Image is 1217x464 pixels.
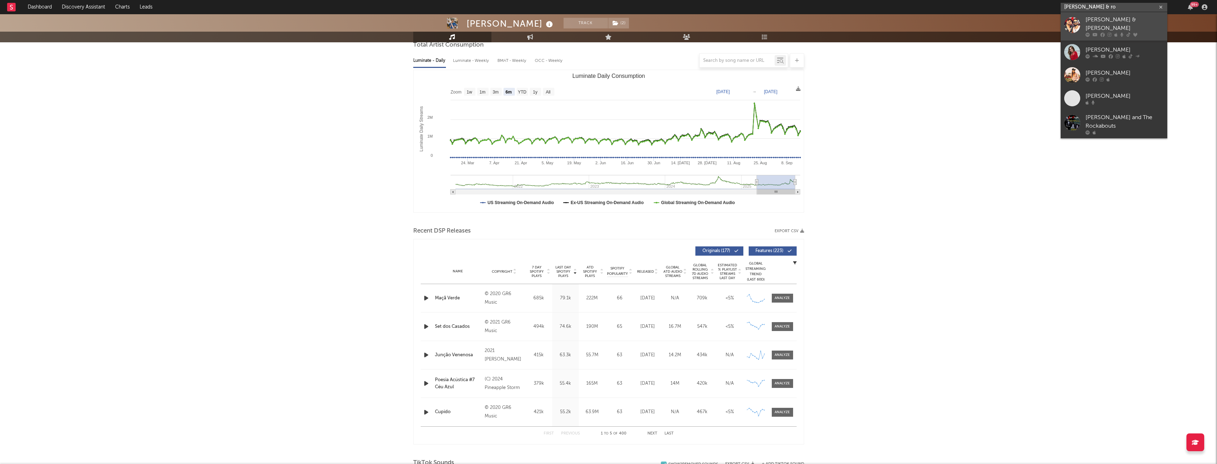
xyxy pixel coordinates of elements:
text: All [545,90,550,95]
text: 1m [479,90,485,95]
svg: Luminate Daily Consumption [414,70,804,212]
div: 685k [527,295,550,302]
text: 19. May [567,161,581,165]
div: 421k [527,409,550,416]
div: 14M [663,380,687,387]
text: 6m [505,90,511,95]
text: → [752,89,756,94]
div: 379k [527,380,550,387]
text: 3m [492,90,499,95]
button: Last [664,432,674,436]
text: Global Streaming On-Demand Audio [661,200,735,205]
div: 1 5 400 [594,430,633,438]
button: Previous [561,432,580,436]
text: 16. Jun [621,161,634,165]
div: 63.9M [581,409,604,416]
div: N/A [718,352,742,359]
div: [PERSON_NAME] and The Rockabouts [1086,113,1164,130]
a: [PERSON_NAME] [1061,87,1167,110]
text: [DATE] [716,89,730,94]
span: Recent DSP Releases [413,227,471,235]
div: 2021 [PERSON_NAME] [485,347,523,364]
a: Poesia Acústica #7 Céu Azul [435,377,481,390]
div: 222M [581,295,604,302]
a: Junção Venenosa [435,352,481,359]
button: Export CSV [775,229,804,233]
a: [PERSON_NAME] [1061,64,1167,87]
div: 420k [690,380,714,387]
div: (C) 2024 Pineapple Storm [485,375,523,392]
text: [DATE] [764,89,777,94]
div: 66 [607,295,632,302]
a: [PERSON_NAME] & [PERSON_NAME] [1061,12,1167,41]
div: [PERSON_NAME] & [PERSON_NAME] [1086,16,1164,33]
div: 63 [607,380,632,387]
div: Set dos Casados [435,323,481,330]
div: 63 [607,352,632,359]
text: 8. Sep [781,161,792,165]
div: © 2020 GR6 Music [485,404,523,421]
text: US Streaming On-Demand Audio [488,200,554,205]
div: [PERSON_NAME] [1086,69,1164,77]
span: ( 2 ) [608,18,629,28]
text: YTD [518,90,526,95]
button: Next [647,432,657,436]
text: 14. [DATE] [671,161,690,165]
text: Ex-US Streaming On-Demand Audio [570,200,643,205]
div: Global Streaming Trend (Last 60D) [745,261,766,282]
button: Features(223) [749,246,797,256]
span: ATD Spotify Plays [581,265,599,278]
div: © 2020 GR6 Music [485,290,523,307]
div: Name [435,269,481,274]
text: Luminate Daily Consumption [572,73,645,79]
text: 1y [533,90,537,95]
a: Maçã Verde [435,295,481,302]
text: 0 [430,153,432,158]
span: Spotify Popularity [607,266,628,277]
button: (2) [608,18,629,28]
div: N/A [663,409,687,416]
text: 2. Jun [595,161,606,165]
span: Estimated % Playlist Streams Last Day [718,263,737,280]
div: 415k [527,352,550,359]
span: Released [637,270,654,274]
div: [PERSON_NAME] [467,18,555,30]
text: 30. Jun [647,161,660,165]
div: [DATE] [636,409,659,416]
div: 547k [690,323,714,330]
div: © 2021 GR6 Music [485,318,523,335]
span: Features ( 223 ) [753,249,786,253]
div: 74.6k [554,323,577,330]
span: Total Artist Consumption [413,41,484,49]
div: 494k [527,323,550,330]
div: 65 [607,323,632,330]
div: 99 + [1190,2,1199,7]
div: 16.7M [663,323,687,330]
div: 190M [581,323,604,330]
div: N/A [663,295,687,302]
div: <5% [718,409,742,416]
div: [DATE] [636,323,659,330]
div: 55.7M [581,352,604,359]
text: 7. Apr [489,161,499,165]
text: 11. Aug [727,161,740,165]
div: 165M [581,380,604,387]
div: 434k [690,352,714,359]
div: 63 [607,409,632,416]
button: 99+ [1188,4,1193,10]
button: Originals(177) [695,246,743,256]
button: Track [564,18,608,28]
div: [PERSON_NAME] [1086,46,1164,54]
text: 21. Apr [515,161,527,165]
span: of [613,432,618,435]
a: [PERSON_NAME] [1061,41,1167,64]
div: [PERSON_NAME] [1086,92,1164,100]
div: 709k [690,295,714,302]
div: <5% [718,295,742,302]
text: 5. May [542,161,554,165]
span: Copyright [492,270,512,274]
input: Search by song name or URL [700,58,775,64]
text: 25. Aug [754,161,767,165]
